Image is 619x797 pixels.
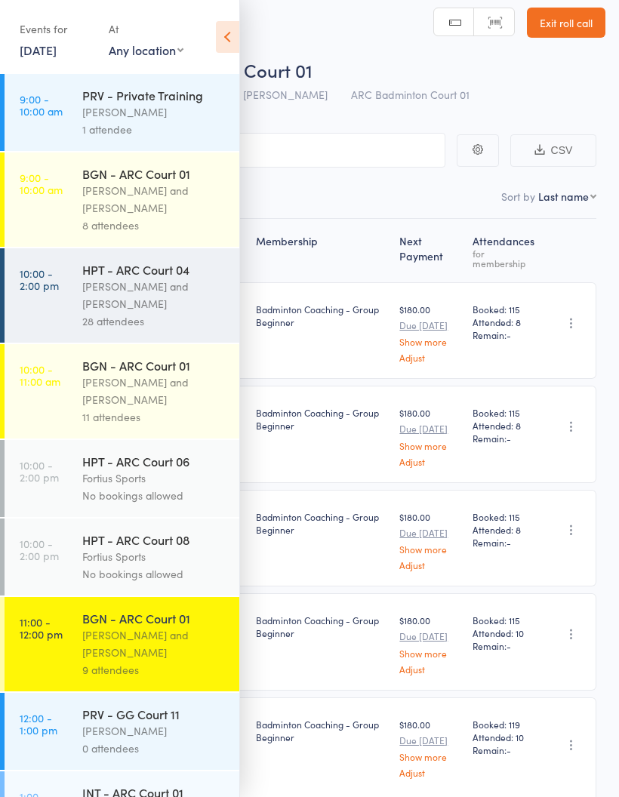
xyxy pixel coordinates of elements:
[109,42,183,58] div: Any location
[82,565,226,583] div: No bookings allowed
[82,217,226,234] div: 8 attendees
[399,303,460,362] div: $180.00
[473,536,535,549] span: Remain:
[82,357,226,374] div: BGN - ARC Court 01
[399,614,460,673] div: $180.00
[399,423,460,434] small: Due [DATE]
[20,537,59,562] time: 10:00 - 2:00 pm
[399,337,460,346] a: Show more
[256,614,387,639] div: Badminton Coaching - Group Beginner
[20,267,59,291] time: 10:00 - 2:00 pm
[82,487,226,504] div: No bookings allowed
[82,453,226,469] div: HPT - ARC Court 06
[82,548,226,565] div: Fortius Sports
[82,661,226,679] div: 9 attendees
[399,441,460,451] a: Show more
[473,432,535,445] span: Remain:
[538,189,589,204] div: Last name
[510,134,596,167] button: CSV
[20,616,63,640] time: 11:00 - 12:00 pm
[399,544,460,554] a: Show more
[399,457,460,466] a: Adjust
[393,226,467,275] div: Next Payment
[473,523,535,536] span: Attended: 8
[399,352,460,362] a: Adjust
[527,8,605,38] a: Exit roll call
[473,614,535,626] span: Booked: 115
[20,93,63,117] time: 9:00 - 10:00 am
[473,406,535,419] span: Booked: 115
[5,74,239,151] a: 9:00 -10:00 amPRV - Private Training[PERSON_NAME]1 attendee
[507,639,511,652] span: -
[82,706,226,722] div: PRV - GG Court 11
[250,226,393,275] div: Membership
[20,363,60,387] time: 10:00 - 11:00 am
[399,752,460,762] a: Show more
[82,408,226,426] div: 11 attendees
[82,121,226,138] div: 1 attendee
[399,718,460,777] div: $180.00
[507,536,511,549] span: -
[5,152,239,247] a: 9:00 -10:00 amBGN - ARC Court 01[PERSON_NAME] and [PERSON_NAME]8 attendees
[20,42,57,58] a: [DATE]
[82,87,226,103] div: PRV - Private Training
[473,639,535,652] span: Remain:
[399,664,460,674] a: Adjust
[20,17,94,42] div: Events for
[82,103,226,121] div: [PERSON_NAME]
[5,693,239,770] a: 12:00 -1:00 pmPRV - GG Court 11[PERSON_NAME]0 attendees
[473,328,535,341] span: Remain:
[507,328,511,341] span: -
[399,768,460,777] a: Adjust
[473,731,535,743] span: Attended: 10
[5,519,239,595] a: 10:00 -2:00 pmHPT - ARC Court 08Fortius SportsNo bookings allowed
[256,510,387,536] div: Badminton Coaching - Group Beginner
[399,406,460,466] div: $180.00
[256,406,387,432] div: Badminton Coaching - Group Beginner
[20,712,57,736] time: 12:00 - 1:00 pm
[473,248,535,268] div: for membership
[399,631,460,642] small: Due [DATE]
[82,740,226,757] div: 0 attendees
[5,248,239,343] a: 10:00 -2:00 pmHPT - ARC Court 04[PERSON_NAME] and [PERSON_NAME]28 attendees
[399,648,460,658] a: Show more
[82,278,226,312] div: [PERSON_NAME] and [PERSON_NAME]
[473,303,535,315] span: Booked: 115
[82,626,226,661] div: [PERSON_NAME] and [PERSON_NAME]
[82,312,226,330] div: 28 attendees
[351,87,470,102] span: ARC Badminton Court 01
[473,626,535,639] span: Attended: 10
[256,303,387,328] div: Badminton Coaching - Group Beginner
[473,743,535,756] span: Remain:
[82,261,226,278] div: HPT - ARC Court 04
[473,315,535,328] span: Attended: 8
[399,528,460,538] small: Due [DATE]
[473,510,535,523] span: Booked: 115
[256,718,387,743] div: Badminton Coaching - Group Beginner
[473,419,535,432] span: Attended: 8
[473,718,535,731] span: Booked: 119
[20,459,59,483] time: 10:00 - 2:00 pm
[399,560,460,570] a: Adjust
[109,17,183,42] div: At
[5,597,239,691] a: 11:00 -12:00 pmBGN - ARC Court 01[PERSON_NAME] and [PERSON_NAME]9 attendees
[501,189,535,204] label: Sort by
[399,510,460,570] div: $180.00
[399,735,460,746] small: Due [DATE]
[507,743,511,756] span: -
[399,320,460,331] small: Due [DATE]
[5,440,239,517] a: 10:00 -2:00 pmHPT - ARC Court 06Fortius SportsNo bookings allowed
[82,165,226,182] div: BGN - ARC Court 01
[82,610,226,626] div: BGN - ARC Court 01
[82,182,226,217] div: [PERSON_NAME] and [PERSON_NAME]
[507,432,511,445] span: -
[82,722,226,740] div: [PERSON_NAME]
[5,344,239,439] a: 10:00 -11:00 amBGN - ARC Court 01[PERSON_NAME] and [PERSON_NAME]11 attendees
[82,531,226,548] div: HPT - ARC Court 08
[82,374,226,408] div: [PERSON_NAME] and [PERSON_NAME]
[467,226,541,275] div: Atten­dances
[82,469,226,487] div: Fortius Sports
[20,171,63,195] time: 9:00 - 10:00 am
